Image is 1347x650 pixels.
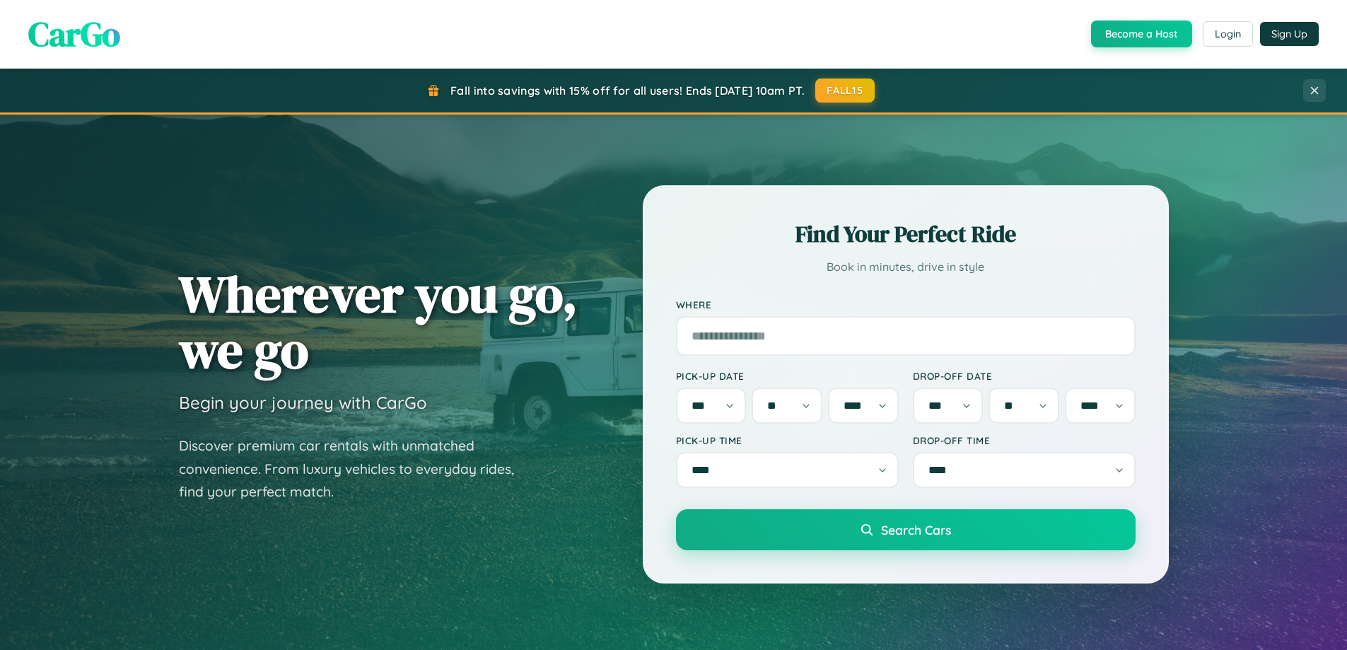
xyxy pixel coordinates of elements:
p: Book in minutes, drive in style [676,257,1136,277]
label: Pick-up Date [676,370,899,382]
button: Become a Host [1091,21,1192,47]
span: Fall into savings with 15% off for all users! Ends [DATE] 10am PT. [450,83,805,98]
button: Search Cars [676,509,1136,550]
h1: Wherever you go, we go [179,266,578,378]
h2: Find Your Perfect Ride [676,219,1136,250]
span: CarGo [28,11,120,57]
label: Where [676,298,1136,311]
label: Pick-up Time [676,434,899,446]
button: FALL15 [815,79,875,103]
button: Login [1203,21,1253,47]
h3: Begin your journey with CarGo [179,392,427,413]
p: Discover premium car rentals with unmatched convenience. From luxury vehicles to everyday rides, ... [179,434,532,504]
label: Drop-off Time [913,434,1136,446]
button: Sign Up [1260,22,1319,46]
span: Search Cars [881,522,951,538]
label: Drop-off Date [913,370,1136,382]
